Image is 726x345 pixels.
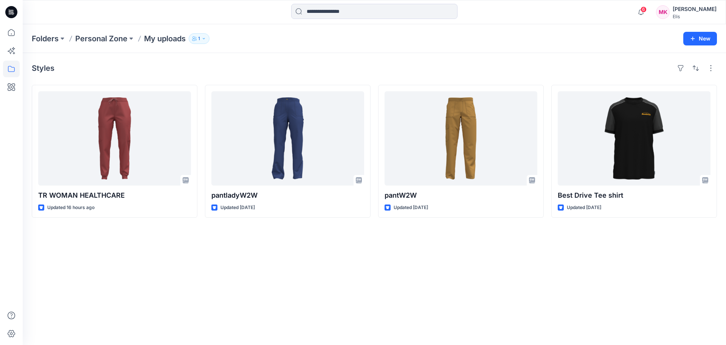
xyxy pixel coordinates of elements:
[385,190,537,201] p: pantW2W
[558,190,710,201] p: Best Drive Tee shirt
[673,5,717,14] div: [PERSON_NAME]
[144,33,186,44] p: My uploads
[641,6,647,12] span: 6
[656,5,670,19] div: MK
[385,91,537,186] a: pantW2W
[683,32,717,45] button: New
[394,204,428,212] p: Updated [DATE]
[32,33,59,44] a: Folders
[211,190,364,201] p: pantladyW2W
[32,64,54,73] h4: Styles
[198,34,200,43] p: 1
[220,204,255,212] p: Updated [DATE]
[673,14,717,19] div: Elis
[75,33,127,44] a: Personal Zone
[558,91,710,186] a: Best Drive Tee shirt
[38,190,191,201] p: TR WOMAN HEALTHCARE
[189,33,209,44] button: 1
[567,204,601,212] p: Updated [DATE]
[47,204,95,212] p: Updated 16 hours ago
[211,91,364,186] a: pantladyW2W
[38,91,191,186] a: TR WOMAN HEALTHCARE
